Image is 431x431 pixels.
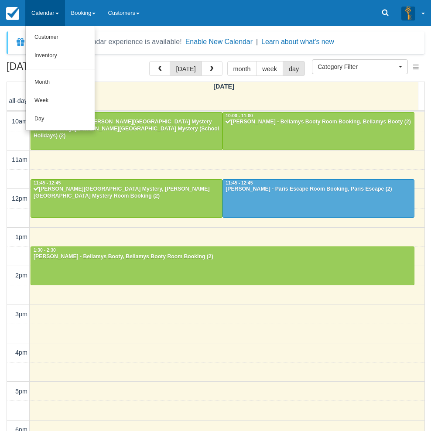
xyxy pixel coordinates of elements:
[26,28,95,47] a: Customer
[256,38,258,45] span: |
[15,233,27,240] span: 1pm
[7,61,117,77] h2: [DATE]
[31,112,222,151] a: 10:00 - 11:00[PERSON_NAME] - [PERSON_NAME][GEOGRAPHIC_DATA] Mystery Room Booking, [PERSON_NAME][G...
[26,110,95,128] a: Day
[6,7,19,20] img: checkfront-main-nav-mini-logo.png
[213,83,234,90] span: [DATE]
[225,186,412,193] div: [PERSON_NAME] - Paris Escape Room Booking, Paris Escape (2)
[227,61,257,76] button: month
[25,26,95,131] ul: Calendar
[222,179,414,218] a: 11:45 - 12:45[PERSON_NAME] - Paris Escape Room Booking, Paris Escape (2)
[12,156,27,163] span: 11am
[225,119,412,126] div: [PERSON_NAME] - Bellamys Booty Room Booking, Bellamys Booty (2)
[34,248,56,253] span: 1:30 - 2:30
[15,272,27,279] span: 2pm
[318,62,397,71] span: Category Filter
[26,92,95,110] a: Week
[15,388,27,395] span: 5pm
[26,47,95,65] a: Inventory
[312,59,408,74] button: Category Filter
[222,112,414,151] a: 10:00 - 11:00[PERSON_NAME] - Bellamys Booty Room Booking, Bellamys Booty (2)
[283,61,305,76] button: day
[15,349,27,356] span: 4pm
[12,118,27,125] span: 10am
[26,73,95,92] a: Month
[33,186,220,200] div: [PERSON_NAME][GEOGRAPHIC_DATA] Mystery, [PERSON_NAME][GEOGRAPHIC_DATA] Mystery Room Booking (2)
[226,181,253,185] span: 11:45 - 12:45
[170,61,202,76] button: [DATE]
[185,38,253,46] button: Enable New Calendar
[15,311,27,318] span: 3pm
[29,37,182,47] div: A new Booking Calendar experience is available!
[226,113,253,118] span: 10:00 - 11:00
[31,179,222,218] a: 11:45 - 12:45[PERSON_NAME][GEOGRAPHIC_DATA] Mystery, [PERSON_NAME][GEOGRAPHIC_DATA] Mystery Room ...
[12,195,27,202] span: 12pm
[401,6,415,20] img: A3
[33,253,412,260] div: [PERSON_NAME] - Bellamys Booty, Bellamys Booty Room Booking (2)
[31,246,414,285] a: 1:30 - 2:30[PERSON_NAME] - Bellamys Booty, Bellamys Booty Room Booking (2)
[256,61,283,76] button: week
[34,181,61,185] span: 11:45 - 12:45
[33,119,220,140] div: [PERSON_NAME] - [PERSON_NAME][GEOGRAPHIC_DATA] Mystery Room Booking, [PERSON_NAME][GEOGRAPHIC_DAT...
[9,97,27,104] span: all-day
[261,38,334,45] a: Learn about what's new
